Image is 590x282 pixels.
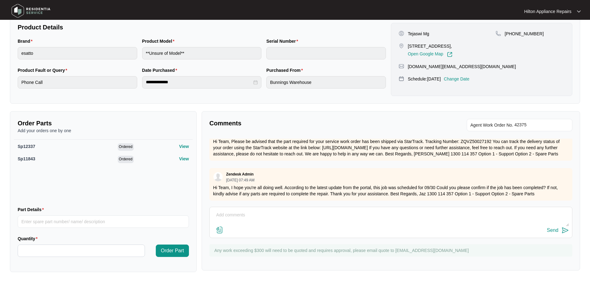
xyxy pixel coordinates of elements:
button: Send [547,226,569,235]
input: Quantity [18,245,145,257]
img: dropdown arrow [577,10,581,13]
p: Comments [209,119,387,128]
input: Part Details [18,215,189,228]
input: Product Fault or Query [18,76,137,89]
span: Sp12337 [18,144,35,149]
p: Add your orders one by one [18,128,189,134]
input: Add Agent Work Order No. [514,121,569,129]
p: Zendesk Admin [226,172,254,177]
label: Product Model [142,38,177,44]
p: Hi Team, Please be advised that the part required for your service work order has been shipped vi... [213,138,569,157]
p: Tejaswi Mg [408,31,429,37]
img: residentia service logo [9,2,53,20]
label: Part Details [18,206,46,213]
img: map-pin [399,76,404,81]
p: [STREET_ADDRESS], [408,43,452,49]
label: Purchased From [266,67,305,73]
p: Order Parts [18,119,189,128]
p: Schedule: [DATE] [408,76,441,82]
label: Product Fault or Query [18,67,70,73]
img: map-pin [399,63,404,69]
span: Ordered [118,143,134,151]
div: Send [547,228,558,233]
p: View [179,143,189,150]
label: Serial Number [266,38,300,44]
label: Brand [18,38,35,44]
input: Purchased From [266,76,386,89]
p: Any work exceeding $300 will need to be quoted and requires approval, please email quote to [EMAI... [214,247,569,254]
p: View [179,156,189,162]
span: Sp11843 [18,156,35,161]
p: [DOMAIN_NAME][EMAIL_ADDRESS][DOMAIN_NAME] [408,63,516,70]
p: Hilton Appliance Repairs [524,8,571,15]
img: send-icon.svg [562,227,569,234]
button: Order Part [156,245,189,257]
img: file-attachment-doc.svg [216,226,223,234]
input: Serial Number [266,47,386,59]
img: map-pin [496,31,501,36]
p: [PHONE_NUMBER] [505,31,544,37]
img: user.svg [213,172,223,181]
input: Date Purchased [146,79,252,85]
p: Hi Team, I hope you're all doing well. According to the latest update from the portal, this job w... [213,184,569,197]
span: Ordered [118,156,134,163]
span: Agent Work Order No. [470,121,513,129]
p: [DATE] 07:49 AM [226,178,255,182]
img: user-pin [399,31,404,36]
img: Link-External [447,52,452,57]
img: map-pin [399,43,404,49]
label: Date Purchased [142,67,180,73]
input: Product Model [142,47,262,59]
input: Brand [18,47,137,59]
p: Product Details [18,23,386,32]
p: Change Date [444,76,470,82]
a: Open Google Map [408,52,452,57]
label: Quantity [18,236,40,242]
span: Order Part [161,247,184,254]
